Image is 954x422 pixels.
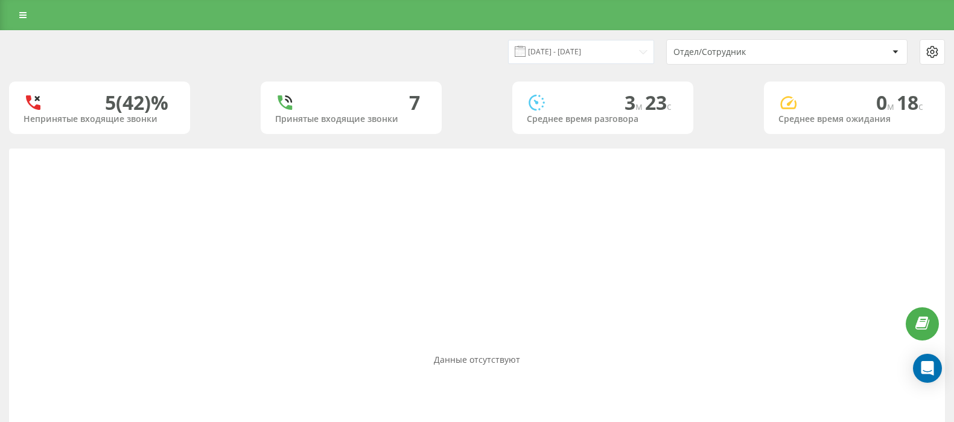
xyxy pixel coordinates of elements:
[275,114,427,124] div: Принятые входящие звонки
[673,47,818,57] div: Отдел/Сотрудник
[918,100,923,113] span: c
[897,89,923,115] span: 18
[876,89,897,115] span: 0
[667,100,672,113] span: c
[913,354,942,383] div: Open Intercom Messenger
[409,91,420,114] div: 7
[635,100,645,113] span: м
[24,114,176,124] div: Непринятые входящие звонки
[887,100,897,113] span: м
[527,114,679,124] div: Среднее время разговора
[778,114,930,124] div: Среднее время ожидания
[645,89,672,115] span: 23
[625,89,645,115] span: 3
[105,91,168,114] div: 5 (42)%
